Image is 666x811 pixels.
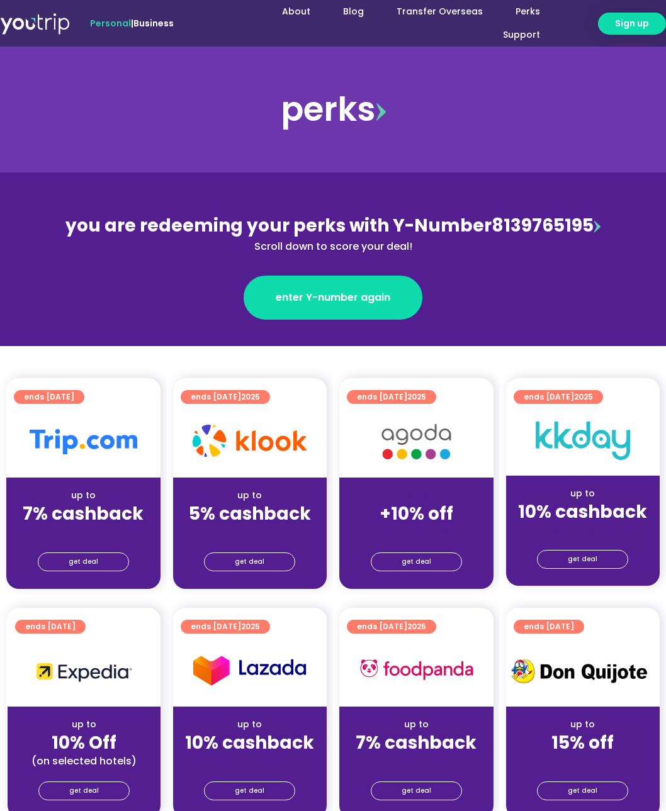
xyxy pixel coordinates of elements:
[347,620,436,634] a: ends [DATE]2025
[514,620,584,634] a: ends [DATE]
[191,390,260,404] span: ends [DATE]
[204,781,295,800] a: get deal
[25,620,76,634] span: ends [DATE]
[276,290,390,305] span: enter Y-number again
[38,781,130,800] a: get deal
[235,553,264,571] span: get deal
[52,730,116,755] strong: 10% Off
[181,390,270,404] a: ends [DATE]2025
[15,620,86,634] a: ends [DATE]
[347,390,436,404] a: ends [DATE]2025
[407,621,426,632] span: 2025
[191,620,260,634] span: ends [DATE]
[615,17,649,30] span: Sign up
[537,781,628,800] a: get deal
[487,23,556,47] a: Support
[356,730,477,755] strong: 7% cashback
[357,620,426,634] span: ends [DATE]
[598,13,666,35] a: Sign up
[568,551,597,568] span: get deal
[183,489,317,502] div: up to
[349,525,483,539] div: (for stays only)
[65,213,492,238] span: you are redeeming your perks with Y-Number
[371,552,462,571] a: get deal
[516,718,650,731] div: up to
[551,730,614,755] strong: 15% off
[241,621,260,632] span: 2025
[38,552,129,571] a: get deal
[518,500,647,524] strong: 10% cashback
[16,489,150,502] div: up to
[516,487,650,500] div: up to
[402,553,431,571] span: get deal
[349,718,483,731] div: up to
[514,390,603,404] a: ends [DATE]2025
[60,213,606,254] div: 8139765195
[16,525,150,539] div: (for stays only)
[90,17,174,30] span: |
[204,552,295,571] a: get deal
[516,754,650,768] div: (for stays only)
[185,730,314,755] strong: 10% cashback
[524,390,593,404] span: ends [DATE]
[69,782,99,800] span: get deal
[14,390,84,404] a: ends [DATE]
[183,754,317,768] div: (for stays only)
[524,620,574,634] span: ends [DATE]
[402,782,431,800] span: get deal
[18,718,150,731] div: up to
[189,501,311,526] strong: 5% cashback
[23,501,144,526] strong: 7% cashback
[69,553,98,571] span: get deal
[537,550,628,569] a: get deal
[405,489,428,501] span: up to
[133,17,174,30] a: Business
[407,391,426,402] span: 2025
[244,276,422,320] a: enter Y-number again
[60,239,606,254] div: Scroll down to score your deal!
[90,17,131,30] span: Personal
[357,390,426,404] span: ends [DATE]
[183,525,317,539] div: (for stays only)
[371,781,462,800] a: get deal
[380,501,453,526] strong: +10% off
[18,754,150,768] div: (on selected hotels)
[574,391,593,402] span: 2025
[235,782,264,800] span: get deal
[24,390,74,404] span: ends [DATE]
[241,391,260,402] span: 2025
[183,718,317,731] div: up to
[349,754,483,768] div: (for stays only)
[568,782,597,800] span: get deal
[516,523,650,537] div: (for stays only)
[181,620,270,634] a: ends [DATE]2025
